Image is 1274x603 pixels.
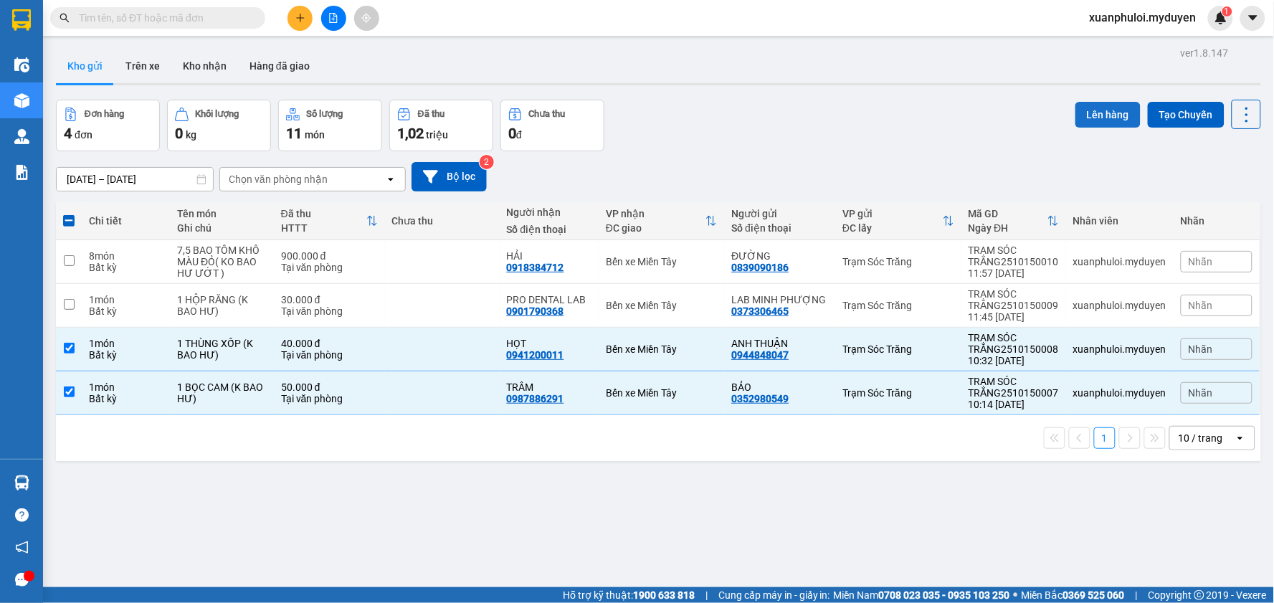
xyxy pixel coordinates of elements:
div: 8 món [89,250,163,262]
div: Đơn hàng [85,109,124,119]
button: Đơn hàng4đơn [56,100,160,151]
div: 1 HỘP RĂNG (K BAO HƯ) [177,294,267,317]
span: đ [516,129,522,141]
div: PRO DENTAL LAB [507,294,591,305]
span: 1 [1225,6,1230,16]
img: logo-vxr [12,9,31,31]
span: Nhãn [1189,343,1213,355]
button: Tạo Chuyến [1148,102,1225,128]
button: Chưa thu0đ [500,100,604,151]
div: 900.000 đ [281,250,378,262]
span: triệu [426,129,448,141]
div: ver 1.8.147 [1181,45,1229,61]
span: [DATE] [213,31,275,44]
button: file-add [321,6,346,31]
span: ⚪️ [1014,592,1018,598]
button: 1 [1094,427,1116,449]
div: Đã thu [281,208,366,219]
div: Số điện thoại [507,224,591,235]
div: VP gửi [842,208,942,219]
span: plus [295,13,305,23]
div: TRẠM SÓC TRĂNG2510150009 [969,288,1059,311]
div: 10:14 [DATE] [969,399,1059,410]
div: Chọn văn phòng nhận [229,172,328,186]
div: Người gửi [731,208,828,219]
div: 0901790368 [507,305,564,317]
div: Khối lượng [196,109,239,119]
button: aim [354,6,379,31]
div: 0373306465 [731,305,789,317]
div: Tại văn phòng [281,393,378,404]
img: warehouse-icon [14,475,29,490]
div: Chưa thu [392,215,493,227]
div: HTTT [281,222,366,234]
div: TRÂM [507,381,591,393]
div: 40.000 đ [281,338,378,349]
div: 0944848047 [731,349,789,361]
div: Đã thu [418,109,445,119]
div: TRẠM SÓC TRĂNG2510150007 [969,376,1059,399]
span: đơn [75,129,92,141]
span: | [1136,587,1138,603]
span: 1,02 [397,125,424,142]
div: 0839090186 [731,262,789,273]
strong: 0708 023 035 - 0935 103 250 [879,589,1010,601]
span: TP.HCM -SÓC TRĂNG [85,45,186,56]
div: Người nhận [507,206,591,218]
p: Ngày giờ in: [213,17,275,44]
div: Chi tiết [89,215,163,227]
div: Tại văn phòng [281,305,378,317]
div: Bến xe Miền Tây [606,256,717,267]
span: Nhãn [1189,387,1213,399]
div: Bến xe Miền Tây [606,300,717,311]
strong: 1900 633 818 [633,589,695,601]
img: warehouse-icon [14,93,29,108]
span: kg [186,129,196,141]
button: Kho nhận [171,49,238,83]
div: TRẠM SÓC TRĂNG2510150010 [969,244,1059,267]
th: Toggle SortBy [835,202,961,240]
sup: 2 [480,155,494,169]
div: 1 món [89,338,163,349]
th: Toggle SortBy [961,202,1066,240]
div: ANH THUẬN [731,338,828,349]
div: Bến xe Miền Tây [606,387,717,399]
div: 0918384712 [507,262,564,273]
div: 11:57 [DATE] [969,267,1059,279]
button: Bộ lọc [412,162,487,191]
img: warehouse-icon [14,57,29,72]
span: 0 [508,125,516,142]
div: 10 / trang [1179,431,1223,445]
div: Số lượng [307,109,343,119]
span: aim [361,13,371,23]
th: Toggle SortBy [274,202,385,240]
div: 50.000 đ [281,381,378,393]
div: xuanphuloi.myduyen [1073,343,1166,355]
div: Bất kỳ [89,305,163,317]
sup: 1 [1222,6,1232,16]
input: Tìm tên, số ĐT hoặc mã đơn [79,10,248,26]
div: VP nhận [606,208,705,219]
span: Nhãn [1189,256,1213,267]
div: 10:32 [DATE] [969,355,1059,366]
th: Toggle SortBy [599,202,724,240]
div: HỌT [507,338,591,349]
strong: 0369 525 060 [1063,589,1125,601]
div: 1 món [89,294,163,305]
span: 0 [175,125,183,142]
button: Đã thu1,02 triệu [389,100,493,151]
strong: XE KHÁCH MỸ DUYÊN [92,8,190,39]
span: notification [15,541,29,554]
span: message [15,573,29,587]
div: Số điện thoại [731,222,828,234]
button: Hàng đã giao [238,49,321,83]
div: 1 món [89,381,163,393]
span: Miền Nam [834,587,1010,603]
span: Trạm Sóc Trăng [6,99,148,151]
div: ĐC giao [606,222,705,234]
div: Trạm Sóc Trăng [842,343,954,355]
span: search [60,13,70,23]
div: Tại văn phòng [281,262,378,273]
div: ĐC lấy [842,222,942,234]
div: Tên món [177,208,267,219]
